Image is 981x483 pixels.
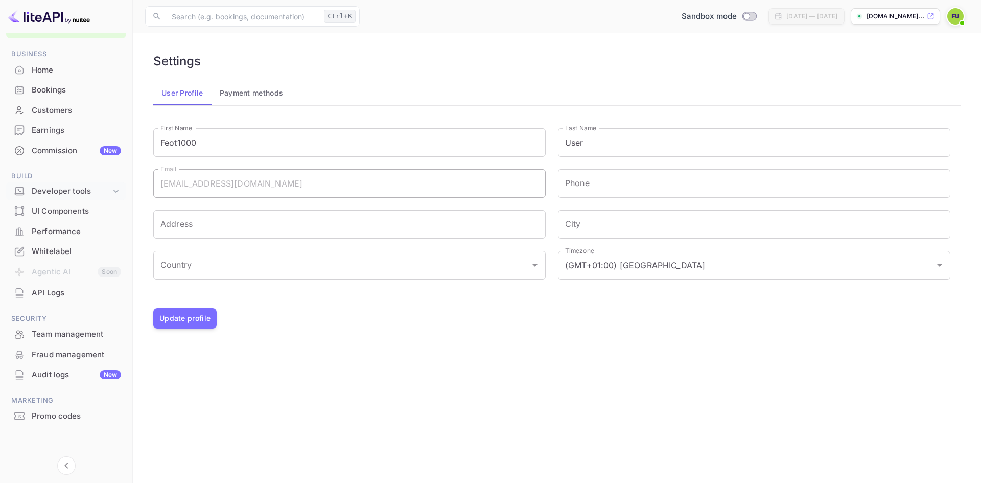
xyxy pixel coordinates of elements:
[947,8,964,25] img: Feot1000 User
[6,141,126,160] a: CommissionNew
[6,406,126,426] div: Promo codes
[6,406,126,425] a: Promo codes
[6,121,126,140] a: Earnings
[6,222,126,242] div: Performance
[158,256,526,275] input: Country
[324,10,356,23] div: Ctrl+K
[786,12,837,21] div: [DATE] — [DATE]
[6,283,126,303] div: API Logs
[32,205,121,217] div: UI Components
[6,283,126,302] a: API Logs
[32,349,121,361] div: Fraud management
[57,456,76,475] button: Collapse navigation
[6,242,126,262] div: Whitelabel
[160,165,176,173] label: Email
[6,345,126,365] div: Fraud management
[678,11,761,22] div: Switch to Production mode
[32,226,121,238] div: Performance
[565,246,594,255] label: Timezone
[153,169,546,198] input: Email
[6,325,126,343] a: Team management
[6,395,126,406] span: Marketing
[6,80,126,100] div: Bookings
[32,125,121,136] div: Earnings
[32,145,121,157] div: Commission
[6,182,126,200] div: Developer tools
[565,124,596,132] label: Last Name
[32,410,121,422] div: Promo codes
[32,84,121,96] div: Bookings
[682,11,737,22] span: Sandbox mode
[32,246,121,258] div: Whitelabel
[6,345,126,364] a: Fraud management
[32,105,121,117] div: Customers
[212,81,292,105] button: Payment methods
[32,186,111,197] div: Developer tools
[6,365,126,384] a: Audit logsNew
[153,308,217,329] button: Update profile
[153,81,212,105] button: User Profile
[166,6,320,27] input: Search (e.g. bookings, documentation)
[32,287,121,299] div: API Logs
[558,169,950,198] input: phone
[6,121,126,141] div: Earnings
[528,258,542,272] button: Open
[6,171,126,182] span: Build
[160,124,192,132] label: First Name
[153,128,546,157] input: First Name
[153,81,961,105] div: account-settings tabs
[558,210,950,239] input: City
[6,325,126,344] div: Team management
[32,64,121,76] div: Home
[6,60,126,79] a: Home
[6,201,126,221] div: UI Components
[6,60,126,80] div: Home
[100,146,121,155] div: New
[100,370,121,379] div: New
[6,313,126,325] span: Security
[6,141,126,161] div: CommissionNew
[6,242,126,261] a: Whitelabel
[153,210,546,239] input: Address
[867,12,925,21] p: [DOMAIN_NAME]...
[932,258,947,272] button: Open
[8,8,90,25] img: LiteAPI logo
[6,365,126,385] div: Audit logsNew
[6,101,126,121] div: Customers
[153,54,201,68] h6: Settings
[6,49,126,60] span: Business
[558,128,950,157] input: Last Name
[32,329,121,340] div: Team management
[6,222,126,241] a: Performance
[32,369,121,381] div: Audit logs
[6,101,126,120] a: Customers
[6,201,126,220] a: UI Components
[6,80,126,99] a: Bookings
